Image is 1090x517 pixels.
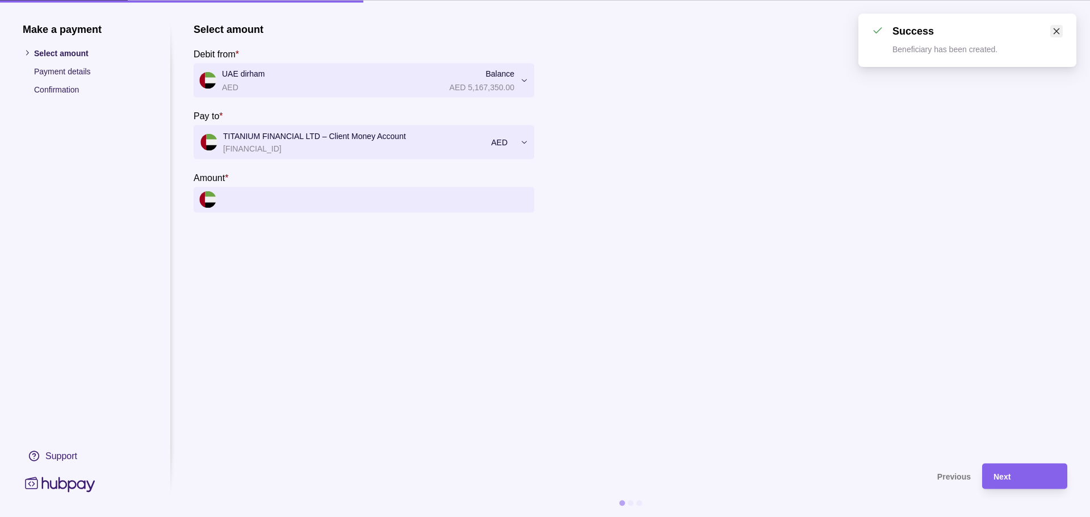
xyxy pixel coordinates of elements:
h1: Success [892,26,934,37]
p: Payment details [34,65,148,77]
p: Select amount [34,47,148,59]
span: Previous [937,472,971,481]
h1: Select amount [194,23,263,35]
button: Next [982,463,1067,489]
img: ae [199,191,216,208]
p: TITANIUM FINANCIAL LTD – Client Money Account [223,129,485,142]
p: Debit from [194,49,236,58]
button: Previous [194,463,971,489]
a: Support [23,444,148,468]
label: Debit from [194,47,239,60]
a: Close [1050,25,1063,37]
p: Amount [194,173,225,182]
span: close [1053,27,1060,35]
h1: Make a payment [23,23,148,35]
div: Support [45,449,77,462]
p: Confirmation [34,83,148,95]
p: Beneficiary has been created. [892,45,997,54]
img: ae [200,133,217,150]
p: Pay to [194,111,219,120]
label: Pay to [194,108,223,122]
label: Amount [194,170,228,184]
span: Next [993,472,1011,481]
input: amount [222,187,529,212]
